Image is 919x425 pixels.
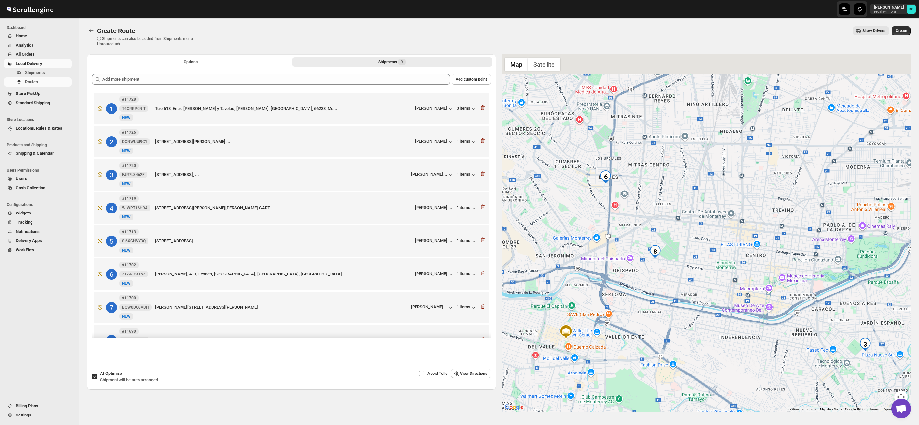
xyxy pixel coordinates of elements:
[415,139,454,145] button: [PERSON_NAME]
[460,371,487,376] span: View Directions
[907,5,916,14] span: DAVID CORONADO
[122,263,136,267] b: #11702
[401,59,403,65] span: 9
[415,205,447,210] div: [PERSON_NAME]
[4,209,72,218] button: Widgets
[859,338,872,351] div: 3
[155,271,412,277] div: [PERSON_NAME], 411, Leones, [GEOGRAPHIC_DATA], [GEOGRAPHIC_DATA], [GEOGRAPHIC_DATA]...
[122,97,136,102] b: #11728
[106,103,117,114] div: 1
[892,26,911,35] button: Create
[820,407,866,411] span: Map data ©2025 Google, INEGI
[155,138,412,145] div: [STREET_ADDRESS][PERSON_NAME] ...
[106,335,117,346] div: 8
[457,106,477,112] button: 3 items
[415,106,447,111] div: [PERSON_NAME]
[411,337,447,342] div: [PERSON_NAME]...
[894,391,908,404] button: Map camera controls
[97,36,201,47] p: ⓘ Shipments can also be added from Shipments menu Unrouted tab
[122,182,131,186] span: NEW
[505,58,528,71] button: Show street map
[155,205,412,211] div: [STREET_ADDRESS][PERSON_NAME][PERSON_NAME] GARZ...
[16,403,38,408] span: Billing Plans
[427,371,448,376] span: Avoid Tolls
[4,68,72,77] button: Shipments
[122,314,131,319] span: NEW
[122,305,149,310] span: BQW0DO8ABH
[16,151,54,156] span: Shipping & Calendar
[87,69,496,340] div: Selected Shipments
[16,52,35,57] span: All Orders
[122,272,145,277] span: 21ZJJFX152
[891,399,911,418] a: Open chat
[25,79,38,84] span: Routes
[184,59,198,65] span: Options
[415,271,454,278] button: [PERSON_NAME]
[25,70,45,75] span: Shipments
[16,229,40,234] span: Notifications
[155,304,408,311] div: [PERSON_NAME][STREET_ADDRESS][PERSON_NAME]
[16,185,45,190] span: Cash Collection
[122,196,136,201] b: #11719
[457,304,477,311] div: 1 items
[122,106,146,111] span: T6QRRP0NIT
[411,172,447,177] div: [PERSON_NAME]...
[4,31,72,41] button: Home
[155,172,408,178] div: [STREET_ADDRESS], ...
[909,7,913,11] text: DC
[4,41,72,50] button: Analytics
[7,25,74,30] span: Dashboard
[122,215,131,219] span: NEW
[870,4,916,14] button: User menu
[155,105,412,112] div: Tule 613, Entre [PERSON_NAME] y Tavelas, [PERSON_NAME], [GEOGRAPHIC_DATA], 66233, Me...
[155,337,408,344] div: [STREET_ADDRESS][US_STATE]...
[122,248,131,253] span: NEW
[874,10,904,14] p: regala-inflora
[411,172,454,178] button: [PERSON_NAME]...
[155,238,412,244] div: [STREET_ADDRESS]
[122,296,136,300] b: #11700
[122,139,147,144] span: DCNWUUI9C1
[100,377,158,382] span: Shipment will be auto arranged
[457,172,477,178] div: 1 items
[4,50,72,59] button: All Orders
[457,271,477,278] div: 1 items
[457,238,477,245] div: 1 items
[106,136,117,147] div: 2
[415,205,454,212] button: [PERSON_NAME]
[100,371,122,376] span: AI Optimize
[862,28,885,33] span: Show Drivers
[7,202,74,207] span: Configurations
[415,106,454,112] button: [PERSON_NAME]
[457,337,477,344] button: 1 items
[411,304,454,311] button: [PERSON_NAME]...
[122,281,131,286] span: NEW
[869,407,879,411] a: Terms (opens in new tab)
[457,205,477,212] button: 1 items
[4,124,72,133] button: Locations, Rules & Rates
[16,91,40,96] span: Store PickUp
[97,27,135,35] span: Create Route
[4,218,72,227] button: Tracking
[122,238,146,244] span: SI6XCHVY3Q
[5,1,54,17] img: ScrollEngine
[649,245,662,258] div: 8
[16,238,42,243] span: Delivery Apps
[528,58,560,71] button: Show satellite imagery
[7,168,74,173] span: Users Permissions
[4,149,72,158] button: Shipping & Calendar
[122,172,145,177] span: FJR7L3462F
[122,163,136,168] b: #11720
[106,170,117,180] div: 3
[503,403,525,412] img: Google
[87,26,96,35] button: Routes
[411,337,454,344] button: [PERSON_NAME]...
[16,33,27,38] span: Home
[16,100,50,105] span: Standard Shipping
[16,413,31,417] span: Settings
[106,269,117,280] div: 6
